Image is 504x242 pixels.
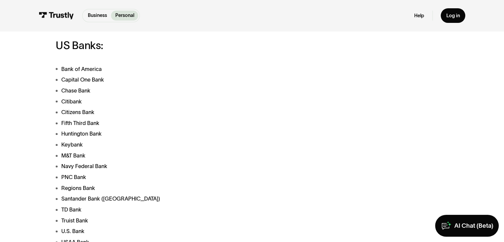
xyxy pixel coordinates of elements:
li: Fifth Third Bank [56,119,308,127]
li: Truist Bank [56,216,308,225]
li: Citizens Bank [56,108,308,116]
li: Navy Federal Bank [56,162,308,170]
div: Log in [446,13,460,19]
li: Citibank [56,97,308,106]
p: Business [88,12,107,19]
a: Personal [111,11,138,21]
img: Trustly Logo [39,12,74,19]
a: Log in [441,8,465,23]
li: U.S. Bank [56,227,308,235]
a: AI Chat (Beta) [435,215,498,236]
a: Help [414,13,424,19]
li: Huntington Bank [56,130,308,138]
h3: US Banks: [56,39,308,51]
li: Chase Bank [56,87,308,95]
div: AI Chat (Beta) [454,222,493,230]
li: Santander Bank ([GEOGRAPHIC_DATA]) [56,195,308,203]
a: Business [84,11,111,21]
li: M&T Bank [56,151,308,160]
li: Capital One Bank [56,76,308,84]
li: Keybank [56,141,308,149]
li: Bank of America [56,65,308,73]
p: Personal [115,12,134,19]
li: PNC Bank [56,173,308,181]
li: Regions Bank [56,184,308,192]
li: TD Bank [56,206,308,214]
